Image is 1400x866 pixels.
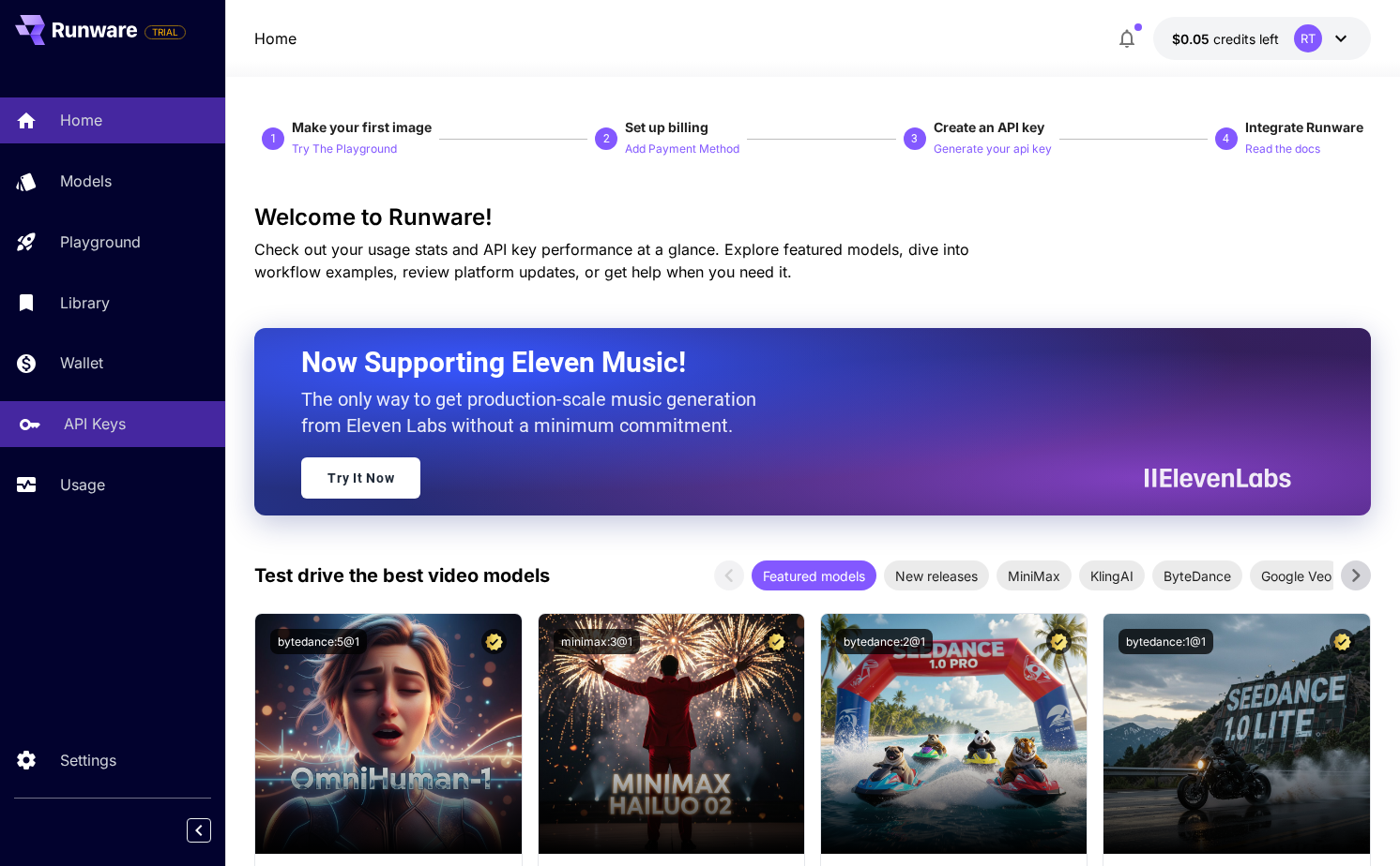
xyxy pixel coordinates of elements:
p: Settings [60,749,116,771]
p: Generate your api key [934,141,1052,158]
p: Add Payment Method [625,141,739,158]
img: alt [821,614,1087,854]
button: Certified Model – Vetted for best performance and includes a commercial license. [481,629,507,654]
p: Models [60,170,112,192]
button: Certified Model – Vetted for best performance and includes a commercial license. [764,629,789,654]
button: Generate your api key [934,137,1052,159]
img: alt [255,614,521,854]
h3: Welcome to Runware! [254,204,1370,231]
img: alt [1103,614,1369,854]
div: Featured models [752,560,876,590]
span: credits left [1213,31,1279,47]
button: Certified Model – Vetted for best performance and includes a commercial license. [1330,629,1355,654]
button: Collapse sidebar [187,818,211,843]
button: Read the docs [1245,137,1320,159]
div: Collapse sidebar [201,814,225,847]
p: 3 [911,130,918,147]
span: Google Veo [1250,566,1343,586]
button: Try The Playground [292,137,397,159]
nav: breadcrumb [254,27,297,50]
span: TRIAL [145,25,185,39]
h2: Now Supporting Eleven Music! [301,345,1276,381]
p: API Keys [64,412,126,435]
div: RT [1294,24,1322,52]
p: Try The Playground [292,141,397,158]
p: Wallet [60,351,103,374]
span: Add your payment card to enable full platform functionality. [145,21,186,43]
button: bytedance:2@1 [836,629,933,654]
p: Home [60,109,102,131]
span: Check out your usage stats and API key performance at a glance. Explore featured models, dive int... [254,240,969,281]
button: Add Payment Method [625,137,739,159]
p: 1 [270,130,277,147]
button: $0.05RT [1153,17,1371,60]
p: Library [60,291,110,314]
span: Make your first image [292,119,432,135]
button: Certified Model – Vetted for best performance and includes a commercial license. [1046,629,1072,654]
p: Playground [60,231,141,253]
div: KlingAI [1079,560,1145,590]
p: 4 [1223,130,1229,147]
div: MiniMax [997,560,1072,590]
div: $0.05 [1172,29,1279,49]
button: bytedance:1@1 [1118,629,1213,654]
span: New releases [884,566,989,586]
img: alt [539,614,804,854]
button: minimax:3@1 [554,629,640,654]
span: MiniMax [997,566,1072,586]
p: Usage [60,473,105,496]
p: Read the docs [1245,141,1320,158]
span: Integrate Runware [1245,119,1363,135]
button: bytedance:5@1 [270,629,367,654]
span: Featured models [752,566,876,586]
p: The only way to get production-scale music generation from Eleven Labs without a minimum commitment. [301,386,770,439]
p: 2 [603,130,610,147]
span: Set up billing [625,119,708,135]
span: KlingAI [1079,566,1145,586]
a: Try It Now [301,457,420,499]
div: ByteDance [1152,560,1242,590]
div: New releases [884,560,989,590]
span: Create an API key [934,119,1044,135]
span: ByteDance [1152,566,1242,586]
a: Home [254,27,297,50]
p: Test drive the best video models [254,561,550,590]
span: $0.05 [1172,31,1213,47]
div: Google Veo [1250,560,1343,590]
